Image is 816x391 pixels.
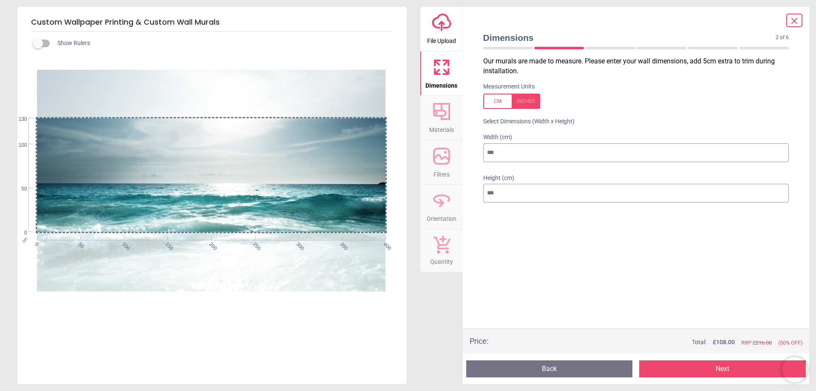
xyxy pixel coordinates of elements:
[476,117,575,126] label: Select Dimensions (Width x Height)
[207,241,213,246] span: 200
[483,83,535,91] label: Measurement Units
[470,336,488,346] div: Price :
[782,357,807,382] iframe: Brevo live chat
[427,33,456,46] span: File Upload
[776,34,789,41] span: 2 of 6
[429,122,454,134] span: Materials
[483,133,789,142] label: Width (cm)
[427,211,456,223] span: Orientation
[713,338,735,347] span: £
[11,229,27,237] span: 0
[420,140,463,185] button: Filters
[778,339,802,347] span: (50% OFF)
[338,241,344,246] span: 350
[38,38,407,49] div: Show Rulers
[420,229,463,272] button: Quantity
[466,360,633,377] button: Back
[76,241,82,246] span: 50
[11,116,27,123] span: 130
[425,77,457,90] span: Dimensions
[251,241,257,246] span: 250
[753,340,772,346] span: £ 216.00
[483,57,796,76] p: Our murals are made to measure. Please enter your wall dimensions, add 5cm extra to trim during i...
[295,241,300,246] span: 300
[420,51,463,96] button: Dimensions
[483,31,776,44] span: Dimensions
[164,241,170,246] span: 150
[420,7,463,51] button: File Upload
[483,174,789,183] label: Height (cm)
[501,338,803,347] div: Total:
[11,186,27,193] span: 50
[120,241,126,246] span: 100
[420,96,463,140] button: Materials
[716,339,735,345] span: 108.00
[741,339,772,347] span: RRP
[33,241,39,246] span: 0
[430,254,453,266] span: Quantity
[21,236,28,243] span: cm
[382,241,388,246] span: 400
[420,185,463,229] button: Orientation
[31,14,393,31] h5: Custom Wallpaper Printing & Custom Wall Murals
[639,360,806,377] button: Next
[433,166,450,179] span: Filters
[11,142,27,149] span: 100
